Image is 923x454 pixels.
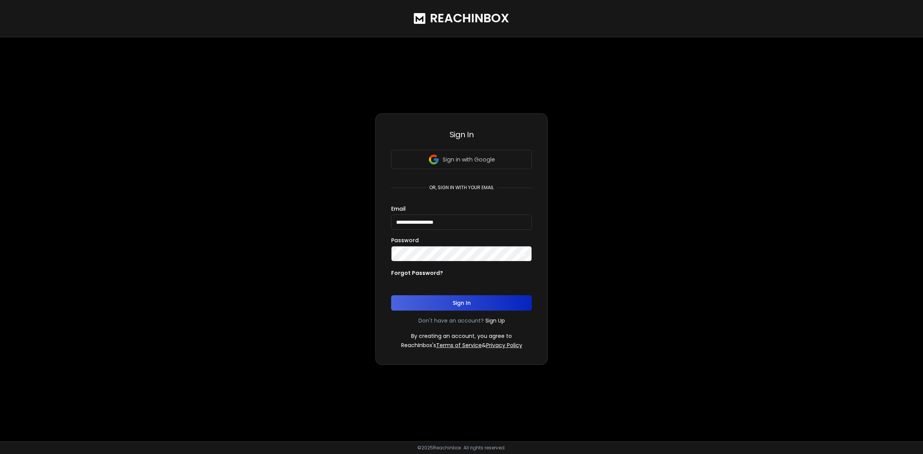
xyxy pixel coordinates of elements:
[430,11,509,25] h1: ReachInbox
[391,238,419,243] label: Password
[391,150,532,169] button: Sign in with Google
[411,332,512,340] p: By creating an account, you agree to
[414,13,425,24] img: logo
[418,317,484,324] p: Don't have an account?
[391,295,532,311] button: Sign In
[401,341,522,349] p: ReachInbox's &
[417,445,506,451] p: © 2025 Reachinbox. All rights reserved.
[391,269,443,277] p: Forgot Password?
[391,206,406,211] label: Email
[414,3,509,34] a: ReachInbox
[436,341,482,349] a: Terms of Service
[391,129,532,140] h3: Sign In
[426,185,497,191] p: or, sign in with your email
[486,341,522,349] a: Privacy Policy
[443,156,495,163] p: Sign in with Google
[485,317,505,324] a: Sign Up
